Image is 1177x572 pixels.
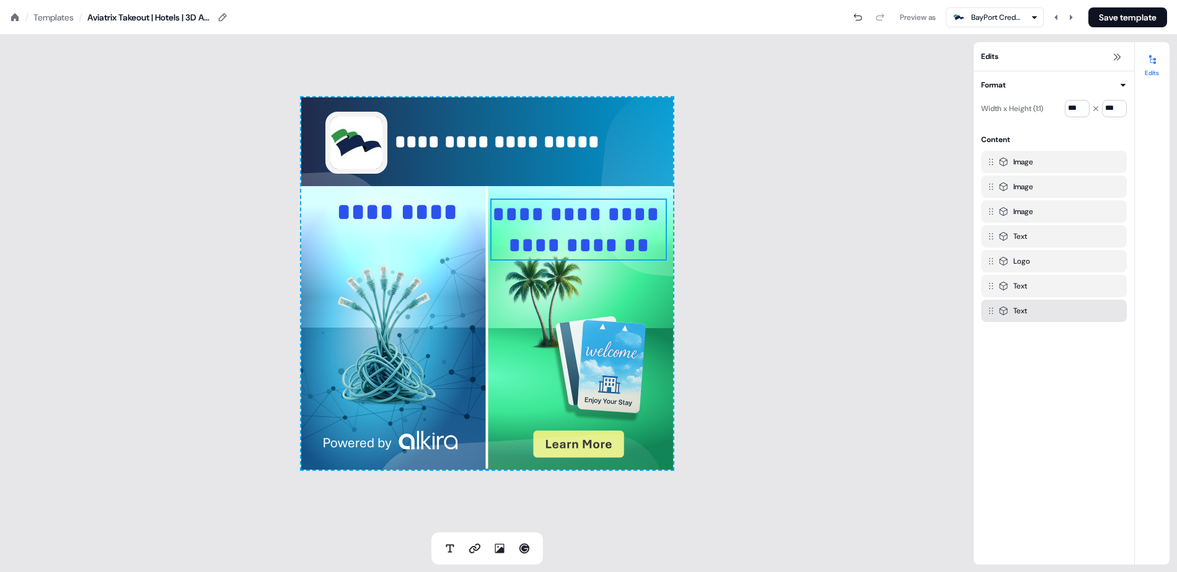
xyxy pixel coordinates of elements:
div: Content [981,133,1010,146]
div: / [25,11,29,24]
div: / [79,11,82,24]
div: Image [1013,205,1033,218]
div: BayPort Credit Union [971,11,1021,24]
div: Text [1013,230,1027,243]
a: Templates [33,11,74,24]
button: BayPort Credit Union [946,7,1044,27]
button: Edits [1135,50,1170,77]
div: Logo [1013,255,1030,267]
span: Edits [981,50,998,63]
div: Width x Height (1:1) [981,99,1043,118]
div: Preview as [900,11,936,24]
div: Image [1013,181,1033,193]
div: Aviatrix Takeout | Hotels | 3D Ad 2 [87,11,211,24]
div: Image [1013,156,1033,168]
div: Text [1013,280,1027,292]
div: Format [981,79,1006,91]
button: Save template [1088,7,1167,27]
button: Format [981,79,1127,91]
div: Text [1013,305,1027,317]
